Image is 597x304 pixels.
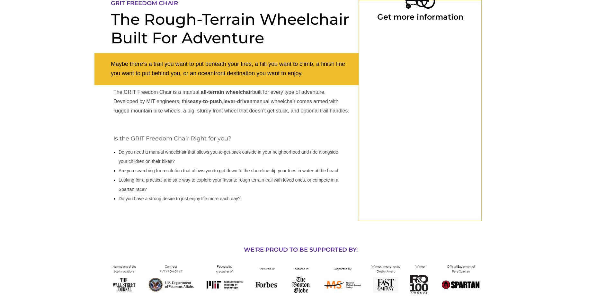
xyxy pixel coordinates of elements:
strong: lever-driven [223,99,253,104]
span: Is the GRIT Freedom Chair Right for you? [113,135,231,142]
span: WE'RE PROUD TO BE SUPPORTED BY: [244,246,358,253]
span: The GRIT Freedom Chair is a manual, built for every type of adventure. Developed by MIT engineers... [113,89,349,113]
span: Looking for a practical and safe way to explore your favorite rough terrain trail with loved ones... [119,177,338,192]
span: Featured in: [258,267,274,271]
span: Winner, Innovation by Design Award [371,264,400,273]
span: Do you have a strong desire to just enjoy life more each day? [119,196,241,201]
span: Featured in: [293,267,309,271]
span: Official Equipment of Para Spartan [447,264,475,273]
strong: all-terrain wheelchair [201,89,252,95]
strong: easy-to-push [190,99,222,104]
span: Founded by graduates of: [216,264,233,273]
span: Supported by: [334,267,352,271]
span: The Rough-Terrain Wheelchair Built For Adventure [111,10,349,47]
span: Do you need a manual wheelchair that allows you to get back outside in your neighborhood and ride... [119,149,338,164]
span: Contract #V797D-60697 [160,264,183,273]
span: Maybe there’s a trail you want to put beneath your tires, a hill you want to climb, a finish line... [111,61,345,76]
span: Named one of the top innovations [112,264,136,273]
span: Winner [415,264,425,269]
span: Are you searching for a solution that allows you to get down to the shoreline dip your toes in wa... [119,168,339,173]
iframe: Form 0 [370,31,471,204]
span: Get more information [377,12,463,22]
